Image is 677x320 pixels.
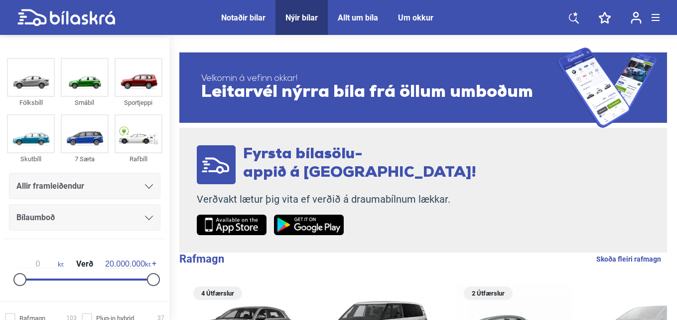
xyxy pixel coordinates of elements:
div: Sportjeppi [115,97,162,108]
div: Rafbíll [115,153,162,165]
span: kr. [18,260,64,269]
p: Verðvakt lætur þig vita ef verðið á draumabílnum lækkar. [197,193,476,206]
a: Allt um bíla [338,13,378,22]
span: Leitarvél nýrra bíla frá öllum umboðum [201,84,557,102]
div: 7 Sæta [61,153,109,165]
a: Notaðir bílar [221,13,266,22]
div: Skutbíll [7,153,55,165]
span: 4 Útfærslur [198,287,237,300]
span: 2 Útfærslur [469,287,508,300]
a: Um okkur [398,13,433,22]
span: Allir framleiðendur [16,179,84,193]
div: Smábíl [61,97,109,108]
span: Fyrsta bílasölu- appið á [GEOGRAPHIC_DATA]! [243,147,476,181]
a: Velkomin á vefinn okkar!Leitarvél nýrra bíla frá öllum umboðum [179,47,667,128]
span: Bílaumboð [16,211,55,225]
img: user-login.svg [631,11,642,24]
a: Nýir bílar [285,13,318,22]
span: kr. [105,260,151,269]
div: Fólksbíll [7,97,55,108]
span: Velkomin á vefinn okkar! [201,74,557,84]
span: Verð [74,260,96,268]
a: Skoða fleiri rafmagn [596,253,661,266]
b: Rafmagn [179,253,224,265]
